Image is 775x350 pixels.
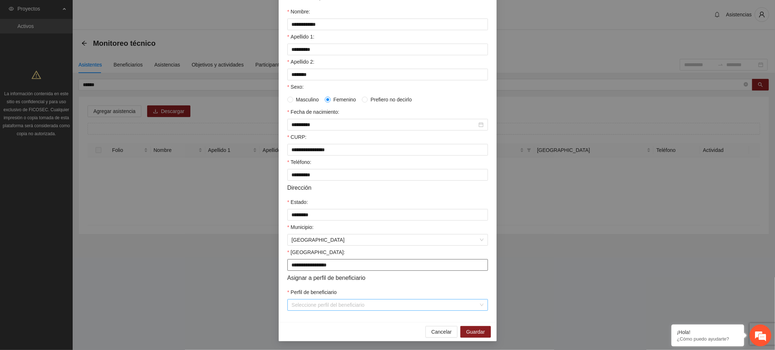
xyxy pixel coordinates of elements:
label: Nombre: [287,8,310,16]
input: Apellido 1: [287,44,488,55]
span: Guardar [466,328,485,336]
input: Teléfono: [287,169,488,181]
input: Fecha de nacimiento: [292,121,477,129]
input: CURP: [287,144,488,156]
label: Apellido 1: [287,33,315,41]
span: Prefiero no decirlo [368,96,415,104]
div: Chatee con nosotros ahora [38,37,122,47]
label: Municipio: [287,223,314,231]
span: Cancelar [431,328,452,336]
label: Estado: [287,198,308,206]
span: Masculino [293,96,322,104]
span: Dirección [287,183,312,192]
label: Apellido 2: [287,58,315,66]
span: Chihuahua [292,234,484,245]
input: Perfil de beneficiario [292,299,479,310]
span: Estamos en línea. [42,97,100,170]
label: Perfil de beneficiario [287,288,337,296]
label: Colonia: [287,248,345,256]
textarea: Escriba su mensaje y pulse “Intro” [4,198,138,224]
input: Estado: [287,209,488,221]
span: Asignar a perfil de beneficiario [287,273,366,282]
div: ¡Hola! [677,329,739,335]
label: Teléfono: [287,158,311,166]
p: ¿Cómo puedo ayudarte? [677,336,739,342]
input: Colonia: [287,259,488,271]
input: Nombre: [287,19,488,30]
label: CURP: [287,133,307,141]
button: Guardar [460,326,491,338]
span: Femenino [331,96,359,104]
label: Sexo: [287,83,304,91]
div: Minimizar ventana de chat en vivo [119,4,137,21]
button: Cancelar [425,326,457,338]
label: Fecha de nacimiento: [287,108,339,116]
input: Apellido 2: [287,69,488,80]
